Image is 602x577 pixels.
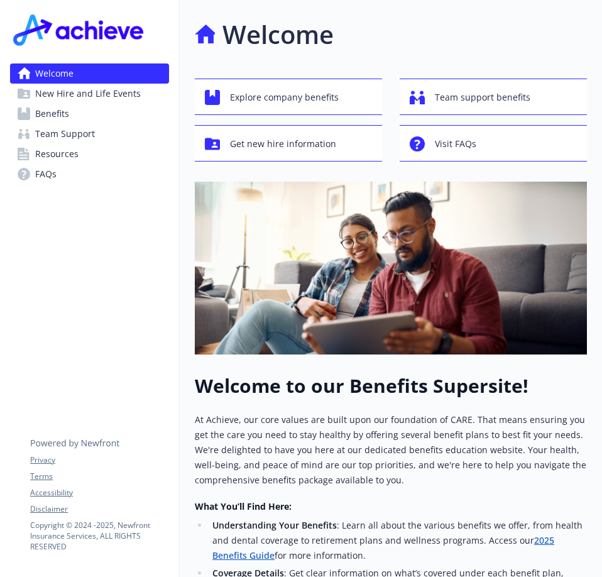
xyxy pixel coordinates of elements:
[30,503,168,515] a: Disclaimer
[35,63,74,84] span: Welcome
[30,520,168,552] p: Copyright © 2024 - 2025 , Newfront Insurance Services, ALL RIGHTS RESERVED
[435,85,530,109] span: Team support benefits
[195,125,382,162] button: Get new hire information
[212,519,337,531] strong: Understanding Your Benefits
[230,85,339,109] span: Explore company benefits
[195,182,587,354] img: overview page banner
[10,164,169,184] a: FAQs
[35,84,141,104] span: New Hire and Life Events
[35,124,95,144] span: Team Support
[222,16,334,53] h1: Welcome
[35,144,79,164] span: Resources
[10,63,169,84] a: Welcome
[209,518,587,563] li: : Learn all about the various benefits we offer, from health and dental coverage to retirement pl...
[10,124,169,144] a: Team Support
[10,84,169,104] a: New Hire and Life Events
[30,471,168,482] a: Terms
[10,104,169,124] a: Benefits
[435,132,476,156] span: Visit FAQs
[230,132,336,156] span: Get new hire information
[195,412,587,488] p: At Achieve, our core values are built upon our foundation of CARE. That means ensuring you get th...
[400,125,587,162] button: Visit FAQs
[195,375,587,397] h1: Welcome to our Benefits Supersite!
[30,487,168,498] a: Accessibility
[400,79,587,115] button: Team support benefits
[195,500,292,512] strong: What You’ll Find Here:
[195,79,382,115] button: Explore company benefits
[35,164,57,184] span: FAQs
[35,104,69,124] span: Benefits
[30,454,168,466] a: Privacy
[10,144,169,164] a: Resources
